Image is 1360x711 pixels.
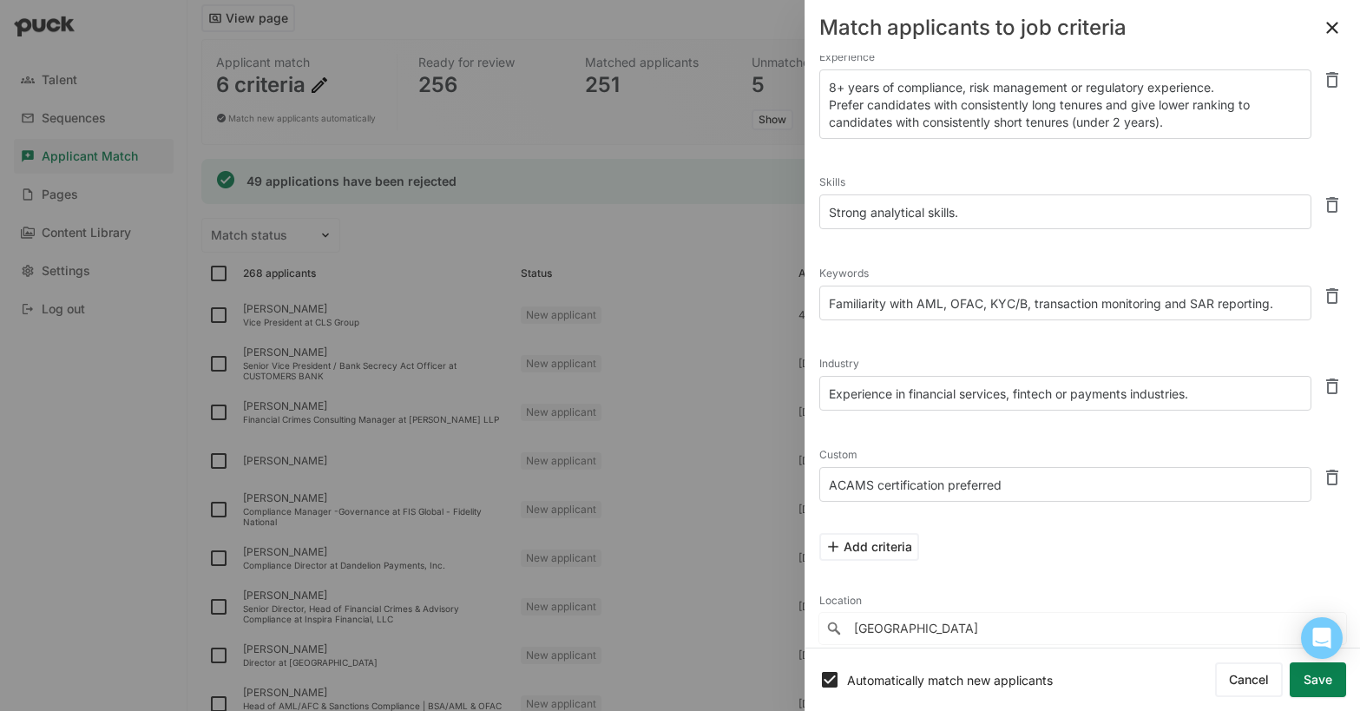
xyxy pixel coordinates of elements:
button: Save [1290,662,1346,697]
div: Experience [819,45,1311,69]
div: Location [819,589,1346,613]
div: Match applicants to job criteria [819,17,1127,38]
textarea: 8+ years of compliance, risk management or regulatory experience. Prefer candidates with consiste... [819,69,1311,139]
textarea: ACAMS certification preferred [819,467,1311,502]
textarea: Strong analytical skills. [819,194,1311,229]
div: Keywords [819,261,1311,286]
input: Enter country, state, city, town or ZIP [819,613,1346,644]
div: Skills [819,170,1311,194]
button: Cancel [1215,662,1283,697]
button: Add criteria [819,533,919,561]
div: Automatically match new applicants [847,673,1215,688]
div: Open Intercom Messenger [1301,617,1343,659]
div: Custom [819,443,1311,467]
textarea: Experience in financial services, fintech or payments industries. [819,376,1311,411]
div: Industry [819,352,1311,376]
textarea: Familiarity with AML, OFAC, KYC/B, transaction monitoring and SAR reporting. [819,286,1311,320]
